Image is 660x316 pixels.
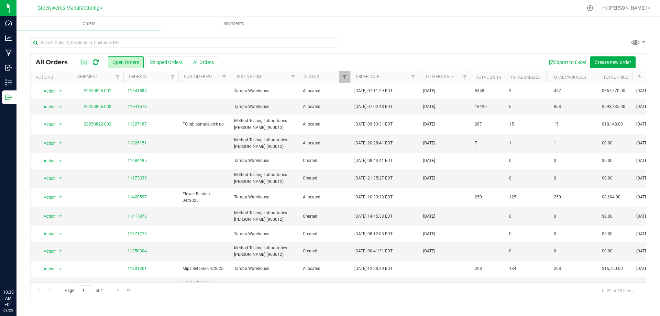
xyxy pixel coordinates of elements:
span: select [56,211,65,221]
span: $367,570.00 [602,88,625,94]
a: Go to the last page [124,285,134,295]
span: 3 [509,88,511,94]
span: [DATE] [423,121,435,128]
span: All Orders [36,58,75,66]
a: Shipments [161,17,306,31]
iframe: Resource center [7,261,27,282]
span: Allocated [303,121,346,128]
a: Delivery Date [425,74,454,79]
span: [DATE] 20:28:41 EDT [354,140,393,146]
a: 11826151 [128,140,147,146]
span: 268 [550,264,564,274]
span: 287 [475,121,482,128]
span: [DATE] [636,140,648,146]
span: Created [303,248,346,254]
span: [DATE] 10:33:23 EDT [354,194,393,200]
span: 0 [509,213,511,220]
span: $0.00 [602,140,613,146]
span: [DATE] [423,103,435,110]
span: Method Testing Laboratories - [PERSON_NAME] (900012) [234,137,295,150]
span: Tampa Warehouse [234,88,295,94]
span: Edibles Retains. 04/2025 [183,280,226,293]
span: 0 [509,157,511,164]
inline-svg: Outbound [5,94,12,101]
span: Tampa Warehouse [234,157,295,164]
span: [DATE] 07:11:29 EDT [354,88,393,94]
span: Action [37,193,56,202]
span: [DATE] [636,157,648,164]
span: select [56,264,65,274]
a: 11371776 [128,231,147,237]
button: Create new order [590,56,636,68]
span: [DATE] 08:12:03 EDT [354,231,393,237]
span: Mips Retains 04/2025 [183,265,226,272]
span: [DATE] [423,157,435,164]
span: 0 [509,231,511,237]
span: [DATE] [423,140,435,146]
span: 6 [509,103,511,110]
span: Shipments [214,21,253,27]
span: 18420 [475,103,487,110]
button: Shipped Orders [145,56,187,68]
input: Search Order ID, Destination, Customer PO... [30,37,338,48]
a: Orders [16,17,161,31]
button: Export to Excel [544,56,590,68]
span: 250 [475,194,482,200]
span: 7 [475,140,477,146]
a: Go to the next page [113,285,123,295]
span: [DATE] [423,231,435,237]
a: 11841573 [128,103,147,110]
span: [DATE] [636,121,648,128]
span: [DATE] 00:41:31 EDT [354,248,393,254]
a: 11350304 [128,248,147,254]
a: 20250825-001 [84,88,111,93]
span: Method Testing Laboratories - [PERSON_NAME] (900012) [234,245,295,258]
div: Manage settings [586,5,594,11]
a: Filter [112,71,123,83]
a: Filter [287,71,299,83]
span: Create new order [595,59,631,65]
span: 0 [550,229,560,239]
span: Allocated [303,140,346,146]
span: Allocated [303,194,346,200]
span: FG lab sample pick up [183,121,226,128]
span: 5348 [475,88,484,94]
button: Open Orders [108,56,144,68]
span: $10,148.00 [602,121,623,128]
a: Order ID [129,74,146,79]
a: Total Orderlines [510,75,548,80]
p: 10:38 AM EDT [3,289,13,308]
span: [DATE] [636,248,648,254]
span: 858 [550,102,564,112]
a: Total Price [603,75,628,80]
span: select [56,247,65,256]
span: select [56,229,65,239]
span: 268 [475,265,482,272]
span: [DATE] 08:43:41 EDT [354,157,393,164]
inline-svg: Analytics [5,35,12,42]
span: Action [37,120,56,129]
span: select [56,139,65,148]
span: [DATE] [636,175,648,182]
span: Created [303,231,346,237]
span: 457 [550,86,564,96]
span: Method Testing Laboratories - [PERSON_NAME] (900012) [234,118,295,131]
span: Action [37,174,56,183]
a: Shipment [77,74,98,79]
a: Order Date [356,74,379,79]
a: 11420597 [128,194,147,200]
a: 11827167 [128,121,147,128]
a: Filter [408,71,419,83]
span: [DATE] 09:53:31 EDT [354,121,393,128]
span: $593,235.00 [602,103,625,110]
span: 0 [509,175,511,182]
span: [DATE] [423,175,435,182]
span: [DATE] [423,248,435,254]
span: [DATE] [636,231,648,237]
button: All Orders [189,56,218,68]
span: Created [303,213,346,220]
span: select [56,86,65,96]
span: [DATE] [636,265,648,272]
span: Created [303,157,346,164]
inline-svg: Inbound [5,64,12,71]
